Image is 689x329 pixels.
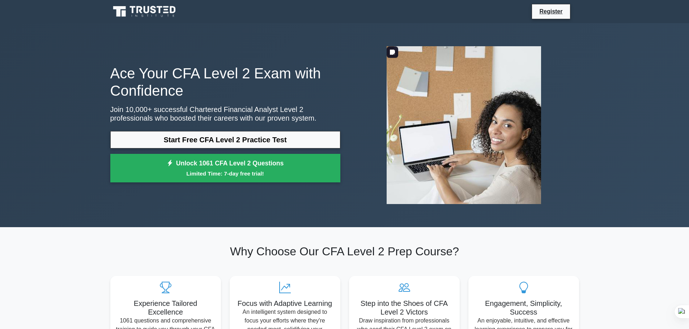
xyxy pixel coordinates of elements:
[110,244,579,258] h2: Why Choose Our CFA Level 2 Prep Course?
[116,299,215,316] h5: Experience Tailored Excellence
[110,131,340,148] a: Start Free CFA Level 2 Practice Test
[110,105,340,122] p: Join 10,000+ successful Chartered Financial Analyst Level 2 professionals who boosted their caree...
[474,299,573,316] h5: Engagement, Simplicity, Success
[110,154,340,183] a: Unlock 1061 CFA Level 2 QuestionsLimited Time: 7-day free trial!
[535,7,567,16] a: Register
[355,299,454,316] h5: Step into the Shoes of CFA Level 2 Victors
[119,169,331,178] small: Limited Time: 7-day free trial!
[110,65,340,99] h1: Ace Your CFA Level 2 Exam with Confidence
[235,299,335,308] h5: Focus with Adaptive Learning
